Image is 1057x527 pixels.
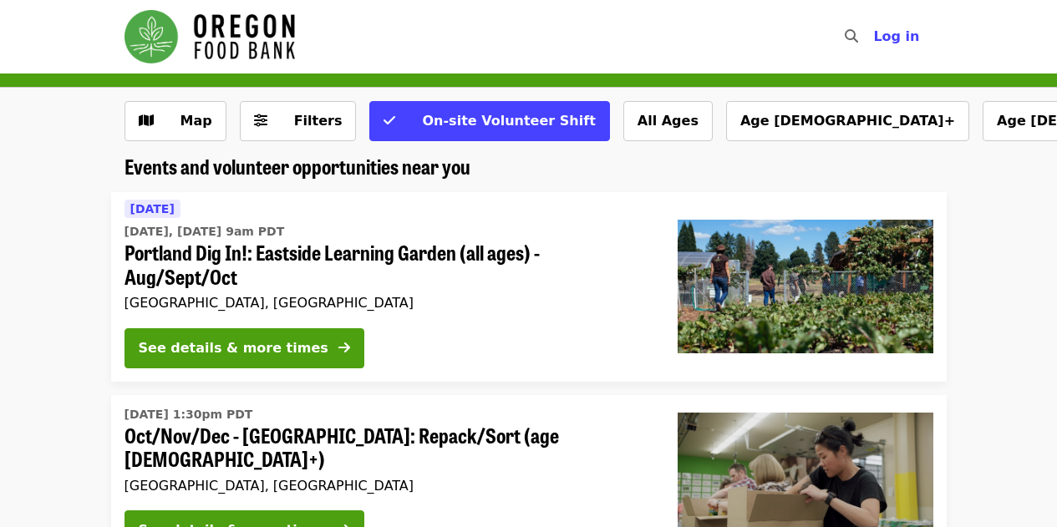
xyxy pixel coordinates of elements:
[125,406,253,423] time: [DATE] 1:30pm PDT
[845,28,858,44] i: search icon
[180,113,212,129] span: Map
[125,151,470,180] span: Events and volunteer opportunities near you
[111,192,947,382] a: See details for "Portland Dig In!: Eastside Learning Garden (all ages) - Aug/Sept/Oct"
[125,295,651,311] div: [GEOGRAPHIC_DATA], [GEOGRAPHIC_DATA]
[139,113,154,129] i: map icon
[422,113,595,129] span: On-site Volunteer Shift
[860,20,932,53] button: Log in
[623,101,713,141] button: All Ages
[254,113,267,129] i: sliders-h icon
[130,202,175,215] span: [DATE]
[139,338,328,358] div: See details & more times
[384,113,395,129] i: check icon
[125,223,285,241] time: [DATE], [DATE] 9am PDT
[125,101,226,141] button: Show map view
[369,101,609,141] button: On-site Volunteer Shift
[125,328,364,368] button: See details & more times
[125,10,295,63] img: Oregon Food Bank - Home
[873,28,919,44] span: Log in
[868,17,882,57] input: Search
[726,101,969,141] button: Age [DEMOGRAPHIC_DATA]+
[240,101,357,141] button: Filters (0 selected)
[125,241,651,289] span: Portland Dig In!: Eastside Learning Garden (all ages) - Aug/Sept/Oct
[125,423,651,472] span: Oct/Nov/Dec - [GEOGRAPHIC_DATA]: Repack/Sort (age [DEMOGRAPHIC_DATA]+)
[294,113,343,129] span: Filters
[678,220,933,353] img: Portland Dig In!: Eastside Learning Garden (all ages) - Aug/Sept/Oct organized by Oregon Food Bank
[338,340,350,356] i: arrow-right icon
[125,478,651,494] div: [GEOGRAPHIC_DATA], [GEOGRAPHIC_DATA]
